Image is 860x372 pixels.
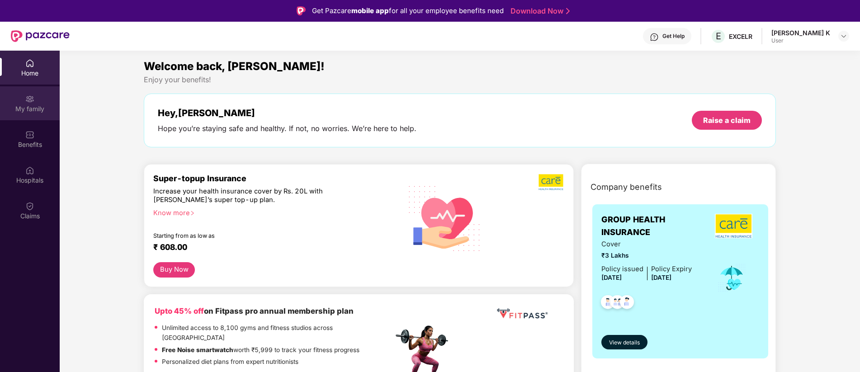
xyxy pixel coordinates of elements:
[402,174,488,262] img: svg+xml;base64,PHN2ZyB4bWxucz0iaHR0cDovL3d3dy53My5vcmcvMjAwMC9zdmciIHhtbG5zOnhsaW5rPSJodHRwOi8vd3...
[153,242,384,253] div: ₹ 608.00
[153,174,393,183] div: Super-topup Insurance
[840,33,847,40] img: svg+xml;base64,PHN2ZyBpZD0iRHJvcGRvd24tMzJ4MzIiIHhtbG5zPSJodHRwOi8vd3d3LnczLm9yZy8yMDAwL3N2ZyIgd2...
[495,305,549,322] img: fppp.png
[715,214,752,238] img: insurerLogo
[144,60,325,73] span: Welcome back, [PERSON_NAME]!
[25,202,34,211] img: svg+xml;base64,PHN2ZyBpZD0iQ2xhaW0iIHhtbG5zPSJodHRwOi8vd3d3LnczLm9yZy8yMDAwL3N2ZyIgd2lkdGg9IjIwIi...
[566,6,570,16] img: Stroke
[510,6,567,16] a: Download Now
[601,335,647,349] button: View details
[597,292,619,315] img: svg+xml;base64,PHN2ZyB4bWxucz0iaHR0cDovL3d3dy53My5vcmcvMjAwMC9zdmciIHdpZHRoPSI0OC45NDMiIGhlaWdodD...
[162,345,359,355] p: worth ₹5,999 to track your fitness progress
[716,31,721,42] span: E
[153,209,387,215] div: Know more
[162,323,393,343] p: Unlimited access to 8,100 gyms and fitness studios across [GEOGRAPHIC_DATA]
[11,30,70,42] img: New Pazcare Logo
[539,174,564,191] img: b5dec4f62d2307b9de63beb79f102df3.png
[153,232,354,239] div: Starting from as low as
[25,94,34,104] img: svg+xml;base64,PHN2ZyB3aWR0aD0iMjAiIGhlaWdodD0iMjAiIHZpZXdCb3g9IjAgMCAyMCAyMCIgZmlsbD0ibm9uZSIgeG...
[651,274,671,281] span: [DATE]
[153,262,195,278] button: Buy Now
[601,213,708,239] span: GROUP HEALTH INSURANCE
[153,187,354,205] div: Increase your health insurance cover by Rs. 20L with [PERSON_NAME]’s super top-up plan.
[591,181,662,193] span: Company benefits
[25,130,34,139] img: svg+xml;base64,PHN2ZyBpZD0iQmVuZWZpdHMiIHhtbG5zPSJodHRwOi8vd3d3LnczLm9yZy8yMDAwL3N2ZyIgd2lkdGg9Ij...
[601,239,692,250] span: Cover
[158,124,416,133] div: Hope you’re staying safe and healthy. If not, no worries. We’re here to help.
[312,5,504,16] div: Get Pazcare for all your employee benefits need
[609,339,640,347] span: View details
[297,6,306,15] img: Logo
[717,263,747,293] img: icon
[158,108,416,118] div: Hey, [PERSON_NAME]
[771,37,830,44] div: User
[25,166,34,175] img: svg+xml;base64,PHN2ZyBpZD0iSG9zcGl0YWxzIiB4bWxucz0iaHR0cDovL3d3dy53My5vcmcvMjAwMC9zdmciIHdpZHRoPS...
[190,211,195,216] span: right
[729,32,752,41] div: EXCELR
[650,33,659,42] img: svg+xml;base64,PHN2ZyBpZD0iSGVscC0zMngzMiIgeG1sbnM9Imh0dHA6Ly93d3cudzMub3JnLzIwMDAvc3ZnIiB3aWR0aD...
[703,115,751,125] div: Raise a claim
[616,292,638,315] img: svg+xml;base64,PHN2ZyB4bWxucz0iaHR0cDovL3d3dy53My5vcmcvMjAwMC9zdmciIHdpZHRoPSI0OC45NDMiIGhlaWdodD...
[651,264,692,274] div: Policy Expiry
[351,6,389,15] strong: mobile app
[662,33,685,40] div: Get Help
[155,306,354,315] b: on Fitpass pro annual membership plan
[601,274,622,281] span: [DATE]
[155,306,204,315] b: Upto 45% off
[144,75,776,85] div: Enjoy your benefits!
[601,251,692,261] span: ₹3 Lakhs
[606,292,628,315] img: svg+xml;base64,PHN2ZyB4bWxucz0iaHR0cDovL3d3dy53My5vcmcvMjAwMC9zdmciIHdpZHRoPSI0OC45MTUiIGhlaWdodD...
[162,357,298,367] p: Personalized diet plans from expert nutritionists
[162,346,233,353] strong: Free Noise smartwatch
[771,28,830,37] div: [PERSON_NAME] K
[601,264,643,274] div: Policy issued
[25,59,34,68] img: svg+xml;base64,PHN2ZyBpZD0iSG9tZSIgeG1sbnM9Imh0dHA6Ly93d3cudzMub3JnLzIwMDAvc3ZnIiB3aWR0aD0iMjAiIG...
